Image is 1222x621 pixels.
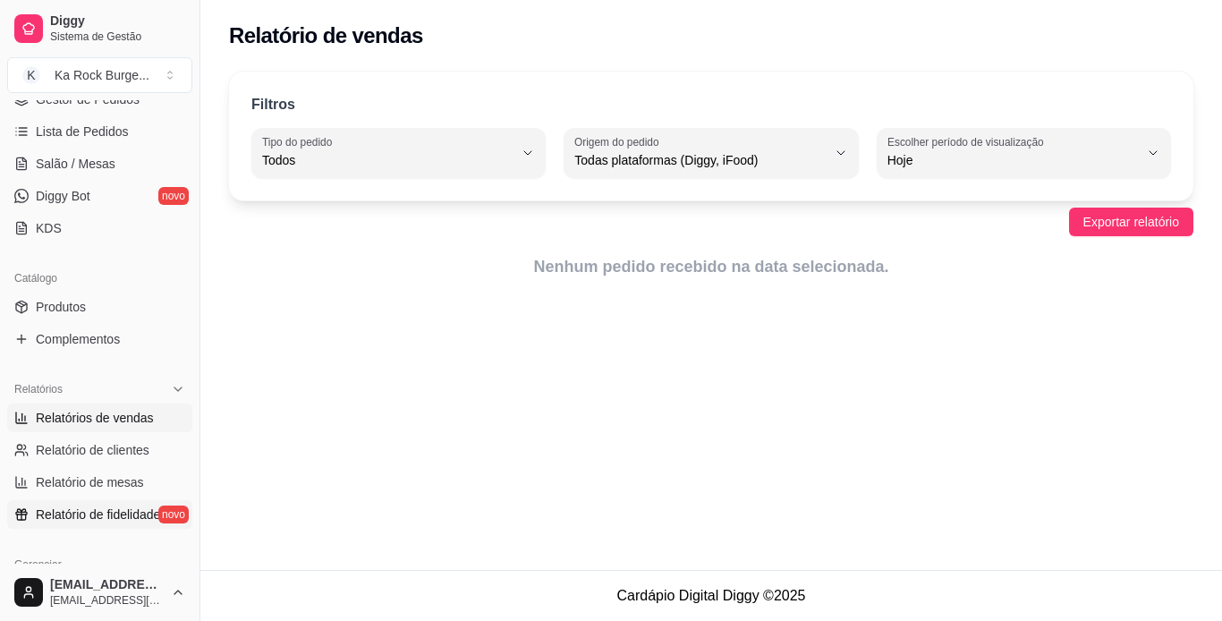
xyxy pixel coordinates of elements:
[887,134,1049,149] label: Escolher período de visualização
[36,219,62,237] span: KDS
[1083,212,1179,232] span: Exportar relatório
[36,330,120,348] span: Complementos
[877,128,1171,178] button: Escolher período de visualizaçãoHoje
[200,570,1222,621] footer: Cardápio Digital Diggy © 2025
[262,151,513,169] span: Todos
[574,151,826,169] span: Todas plataformas (Diggy, iFood)
[229,21,423,50] h2: Relatório de vendas
[36,473,144,491] span: Relatório de mesas
[36,506,160,523] span: Relatório de fidelidade
[7,293,192,321] a: Produtos
[7,7,192,50] a: DiggySistema de Gestão
[50,593,164,608] span: [EMAIL_ADDRESS][DOMAIN_NAME]
[887,151,1139,169] span: Hoje
[14,382,63,396] span: Relatórios
[7,436,192,464] a: Relatório de clientes
[7,214,192,242] a: KDS
[55,66,149,84] div: Ka Rock Burge ...
[564,128,858,178] button: Origem do pedidoTodas plataformas (Diggy, iFood)
[7,325,192,353] a: Complementos
[50,577,164,593] span: [EMAIL_ADDRESS][DOMAIN_NAME]
[36,187,90,205] span: Diggy Bot
[50,30,185,44] span: Sistema de Gestão
[229,254,1193,279] article: Nenhum pedido recebido na data selecionada.
[251,94,295,115] p: Filtros
[1069,208,1193,236] button: Exportar relatório
[7,182,192,210] a: Diggy Botnovo
[7,550,192,579] div: Gerenciar
[36,409,154,427] span: Relatórios de vendas
[36,123,129,140] span: Lista de Pedidos
[7,149,192,178] a: Salão / Mesas
[7,57,192,93] button: Select a team
[7,571,192,614] button: [EMAIL_ADDRESS][DOMAIN_NAME][EMAIL_ADDRESS][DOMAIN_NAME]
[7,500,192,529] a: Relatório de fidelidadenovo
[7,264,192,293] div: Catálogo
[36,298,86,316] span: Produtos
[22,66,40,84] span: K
[251,128,546,178] button: Tipo do pedidoTodos
[7,468,192,497] a: Relatório de mesas
[36,155,115,173] span: Salão / Mesas
[262,134,338,149] label: Tipo do pedido
[7,404,192,432] a: Relatórios de vendas
[574,134,665,149] label: Origem do pedido
[50,13,185,30] span: Diggy
[36,441,149,459] span: Relatório de clientes
[7,117,192,146] a: Lista de Pedidos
